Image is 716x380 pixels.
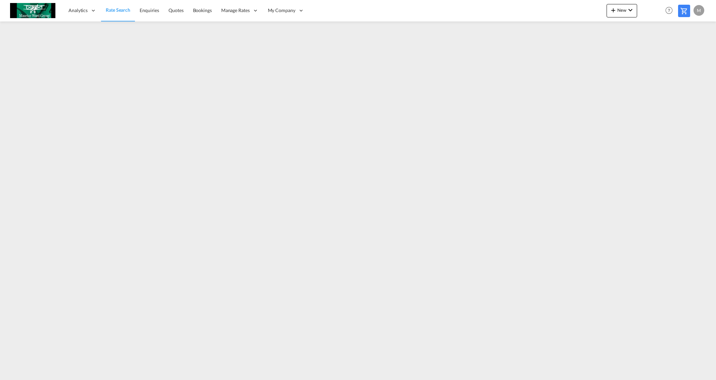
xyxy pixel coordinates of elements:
[106,7,130,13] span: Rate Search
[193,7,212,13] span: Bookings
[10,3,55,18] img: c6e8db30f5a511eea3e1ab7543c40fcc.jpg
[663,5,678,17] div: Help
[221,7,250,14] span: Manage Rates
[626,6,634,14] md-icon: icon-chevron-down
[609,6,617,14] md-icon: icon-plus 400-fg
[169,7,183,13] span: Quotes
[68,7,88,14] span: Analytics
[663,5,675,16] span: Help
[140,7,159,13] span: Enquiries
[609,7,634,13] span: New
[268,7,295,14] span: My Company
[694,5,704,16] div: M
[607,4,637,17] button: icon-plus 400-fgNewicon-chevron-down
